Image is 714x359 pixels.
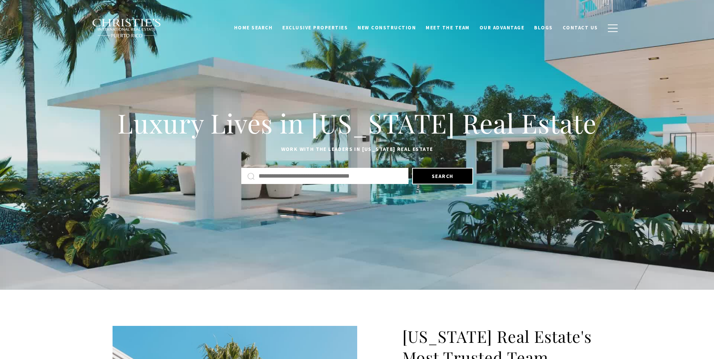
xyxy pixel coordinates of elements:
[282,24,348,31] span: Exclusive Properties
[475,21,530,35] a: Our Advantage
[92,18,162,38] img: Christie's International Real Estate black text logo
[421,21,475,35] a: Meet the Team
[277,21,353,35] a: Exclusive Properties
[353,21,421,35] a: New Construction
[113,106,602,140] h1: Luxury Lives in [US_STATE] Real Estate
[229,21,278,35] a: Home Search
[534,24,553,31] span: Blogs
[480,24,525,31] span: Our Advantage
[563,24,598,31] span: Contact Us
[358,24,416,31] span: New Construction
[412,168,473,184] button: Search
[113,145,602,154] p: Work with the leaders in [US_STATE] Real Estate
[529,21,558,35] a: Blogs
